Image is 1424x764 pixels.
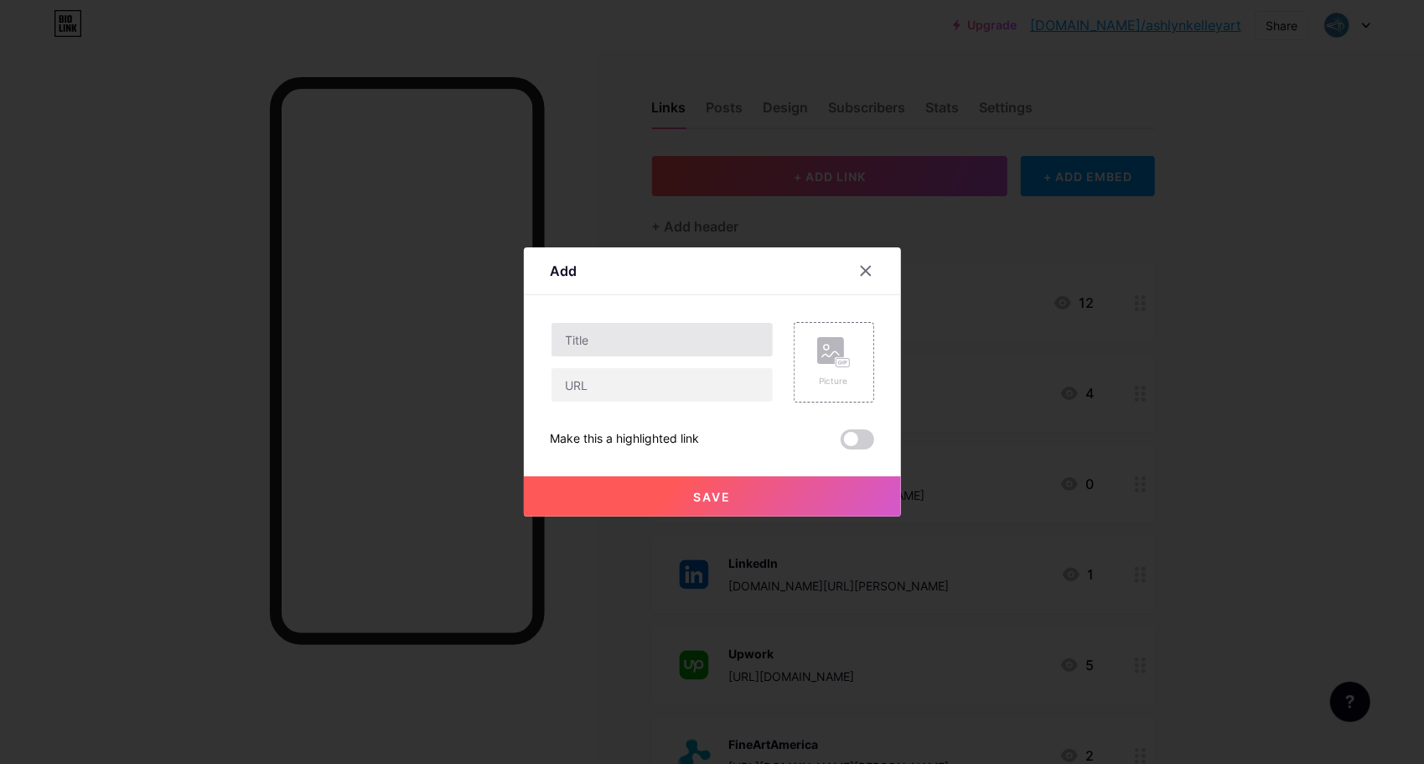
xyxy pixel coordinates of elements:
[817,375,851,387] div: Picture
[524,476,901,517] button: Save
[551,429,700,450] div: Make this a highlighted link
[551,323,773,356] input: Title
[551,261,577,281] div: Add
[551,368,773,402] input: URL
[693,490,731,504] span: Save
